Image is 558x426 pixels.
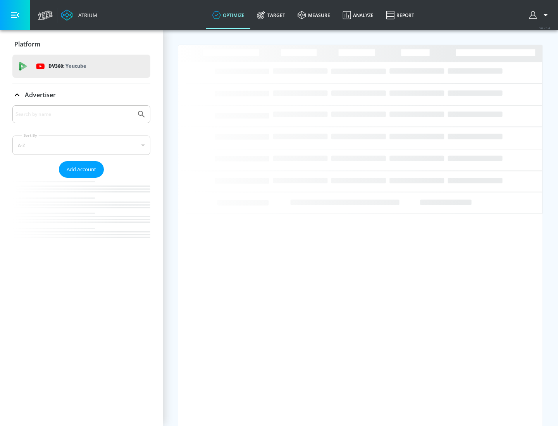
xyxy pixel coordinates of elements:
[12,55,150,78] div: DV360: Youtube
[59,161,104,178] button: Add Account
[12,84,150,106] div: Advertiser
[48,62,86,70] p: DV360:
[206,1,251,29] a: optimize
[12,178,150,253] nav: list of Advertiser
[25,91,56,99] p: Advertiser
[75,12,97,19] div: Atrium
[61,9,97,21] a: Atrium
[336,1,380,29] a: Analyze
[539,26,550,30] span: v 4.25.4
[14,40,40,48] p: Platform
[67,165,96,174] span: Add Account
[65,62,86,70] p: Youtube
[12,136,150,155] div: A-Z
[12,105,150,253] div: Advertiser
[15,109,133,119] input: Search by name
[291,1,336,29] a: measure
[22,133,39,138] label: Sort By
[380,1,420,29] a: Report
[12,33,150,55] div: Platform
[251,1,291,29] a: Target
